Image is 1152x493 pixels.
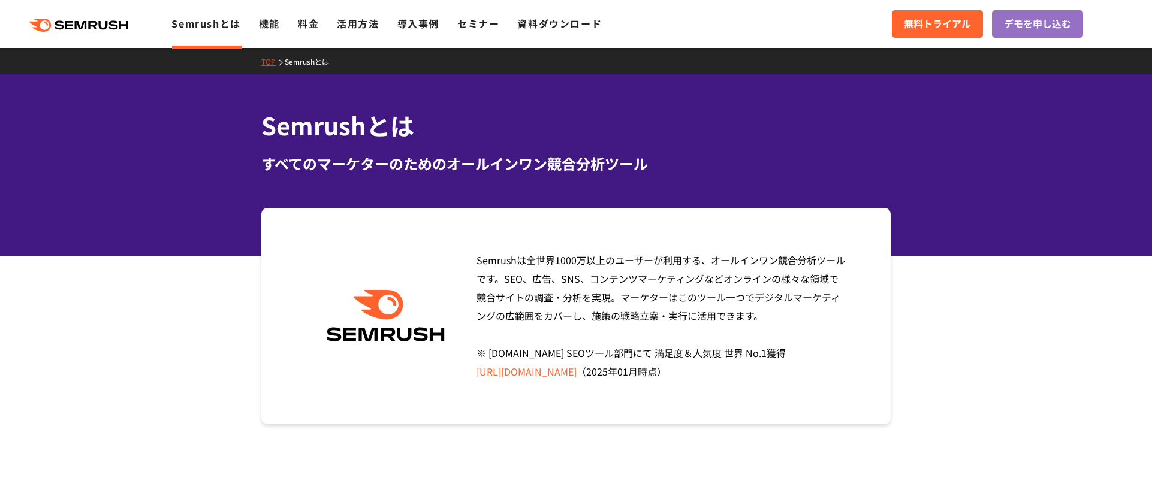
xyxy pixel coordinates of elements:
[259,16,280,31] a: 機能
[298,16,319,31] a: 料金
[992,10,1083,38] a: デモを申し込む
[457,16,499,31] a: セミナー
[477,253,845,379] span: Semrushは全世界1000万以上のユーザーが利用する、オールインワン競合分析ツールです。SEO、広告、SNS、コンテンツマーケティングなどオンラインの様々な領域で競合サイトの調査・分析を実現...
[904,16,971,32] span: 無料トライアル
[1004,16,1071,32] span: デモを申し込む
[517,16,602,31] a: 資料ダウンロード
[261,153,891,174] div: すべてのマーケターのためのオールインワン競合分析ツール
[261,108,891,143] h1: Semrushとは
[285,56,338,66] a: Semrushとは
[337,16,379,31] a: 活用方法
[397,16,439,31] a: 導入事例
[892,10,983,38] a: 無料トライアル
[171,16,240,31] a: Semrushとは
[321,290,451,342] img: Semrush
[477,364,577,379] a: [URL][DOMAIN_NAME]
[261,56,285,66] a: TOP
